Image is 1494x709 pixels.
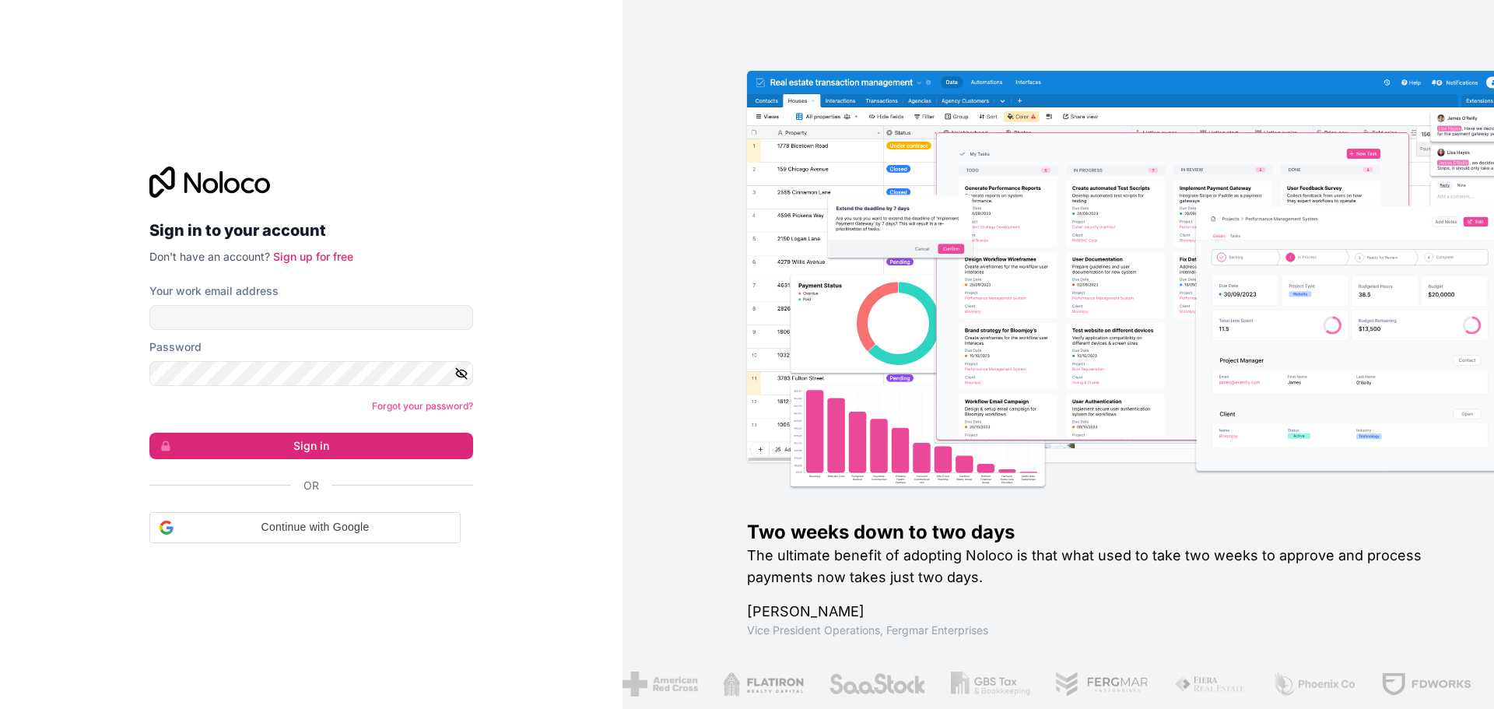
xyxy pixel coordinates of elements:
span: Continue with Google [180,519,451,535]
h1: [PERSON_NAME] [747,601,1444,623]
span: Or [303,478,319,493]
img: /assets/saastock-C6Zbiodz.png [829,672,927,697]
img: /assets/flatiron-C8eUkumj.png [723,672,804,697]
a: Sign up for free [273,250,353,263]
h2: Sign in to your account [149,216,473,244]
img: /assets/fergmar-CudnrXN5.png [1055,672,1150,697]
div: Continue with Google [149,512,461,543]
input: Email address [149,305,473,330]
a: Forgot your password? [372,400,473,412]
label: Password [149,339,202,355]
h2: The ultimate benefit of adopting Noloco is that what used to take two weeks to approve and proces... [747,545,1444,588]
input: Password [149,361,473,386]
label: Your work email address [149,283,279,299]
span: Don't have an account? [149,250,270,263]
h1: Vice President Operations , Fergmar Enterprises [747,623,1444,638]
button: Sign in [149,433,473,459]
img: /assets/gbstax-C-GtDUiK.png [951,672,1030,697]
img: /assets/fdworks-Bi04fVtw.png [1381,672,1472,697]
img: /assets/fiera-fwj2N5v4.png [1174,672,1247,697]
img: /assets/phoenix-BREaitsQ.png [1272,672,1356,697]
h1: Two weeks down to two days [747,520,1444,545]
img: /assets/american-red-cross-BAupjrZR.png [622,672,698,697]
